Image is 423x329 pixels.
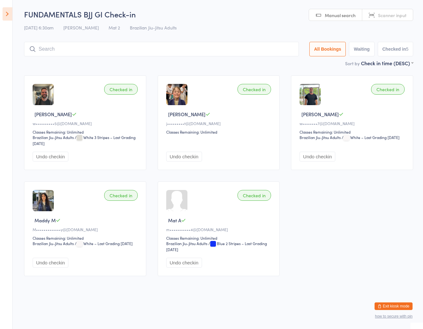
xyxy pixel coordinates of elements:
span: Brazilian Jiu-Jitsu Adults [130,24,177,31]
span: Scanner input [378,12,407,18]
img: image1751354040.png [33,190,54,211]
div: Classes Remaining: Unlimited [300,129,407,135]
button: Undo checkin [33,258,68,268]
span: [PERSON_NAME] [63,24,99,31]
div: w••••••••7@[DOMAIN_NAME] [300,121,407,126]
h2: FUNDAMENTALS BJJ GI Check-in [24,9,413,19]
div: Brazilian Jiu-Jitsu Adults [33,241,74,246]
div: Brazilian Jiu-Jitsu Adults [166,241,207,246]
span: [PERSON_NAME] [301,111,339,117]
span: [PERSON_NAME] [168,111,205,117]
div: Brazilian Jiu-Jitsu Adults [33,135,74,140]
button: Undo checkin [300,152,335,161]
div: w••••••••••5@[DOMAIN_NAME] [33,121,140,126]
div: 5 [406,47,408,52]
div: j•••••••••t@[DOMAIN_NAME] [166,121,273,126]
button: Undo checkin [166,258,202,268]
button: Undo checkin [166,152,202,161]
button: Checked in5 [378,42,414,56]
span: Mat 2 [109,24,120,31]
button: Waiting [349,42,374,56]
button: All Bookings [309,42,346,56]
div: Check in time (DESC) [361,60,413,66]
span: Manual search [325,12,356,18]
button: Exit kiosk mode [375,302,413,310]
img: image1697101311.png [166,84,187,105]
img: image1718259028.png [33,84,54,105]
span: [PERSON_NAME] [35,111,72,117]
div: Classes Remaining: Unlimited [33,235,140,241]
div: Brazilian Jiu-Jitsu Adults [300,135,341,140]
div: Checked in [104,84,138,95]
button: how to secure with pin [375,314,413,319]
span: Maddy M [35,217,56,224]
button: Undo checkin [33,152,68,161]
div: Checked in [371,84,405,95]
span: / White – Last Grading [DATE] [75,241,133,246]
span: / White – Last Grading [DATE] [342,135,400,140]
div: Checked in [237,84,271,95]
span: [DATE] 6:30am [24,24,54,31]
img: image1747721748.png [300,84,321,105]
div: Classes Remaining: Unlimited [166,235,273,241]
div: Classes Remaining: Unlimited [166,129,273,135]
div: m•••••••••••4@[DOMAIN_NAME] [166,227,273,232]
div: Checked in [104,190,138,201]
div: M•••••••••••••y@[DOMAIN_NAME] [33,227,140,232]
div: Classes Remaining: Unlimited [33,129,140,135]
span: Mat A [168,217,181,224]
label: Sort by [345,60,360,66]
input: Search [24,42,299,56]
div: Checked in [237,190,271,201]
